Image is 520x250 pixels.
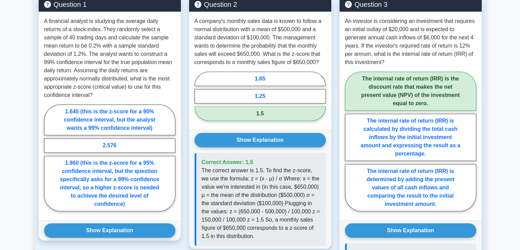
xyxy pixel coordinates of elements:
label: 2.576 [44,138,175,153]
label: The internal rate of return (IRR) is the discount rate that makes the net present value (NPV) of ... [345,72,476,111]
h5: Question 3 [345,0,476,9]
p: A financial analyst is studying the average daily returns of a stock index. They randomly select ... [44,17,175,99]
button: Show Explanation [195,133,326,147]
span: Correct Answer: 1.5 [202,159,253,165]
h5: Question 1 [44,0,175,9]
label: The internal rate of return (IRR) is determined by adding the present values of all cash inflows ... [345,164,476,211]
button: Show Explanation [44,223,175,238]
h5: Question 2 [195,0,326,9]
label: 1.645 (this is the z-score for a 90% confidence interval, but the analyst wants a 99% confidence ... [44,104,175,135]
label: 1.25 [195,89,326,103]
button: Show Explanation [345,223,476,238]
label: 1.960 (this is the z-score for a 95% confidence interval, but the question specifically asks for ... [44,156,175,211]
label: The internal rate of return (IRR) is calculated by dividing the total cash inflows by the initial... [345,114,476,161]
p: A company's monthly sales data is known to follow a normal distribution with a mean of $500,000 a... [195,17,326,66]
label: 1.5 [195,107,326,121]
label: 1.65 [195,72,326,86]
p: The correct answer is 1.5. To find the z-score, we use the formula: z = (x - μ) / σ Where: x = th... [202,166,320,240]
p: An investor is considering an investment that requires an initial outlay of $20,000 and is expect... [345,17,476,66]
